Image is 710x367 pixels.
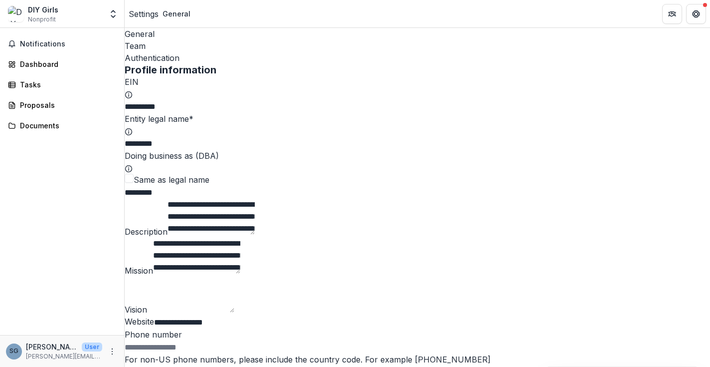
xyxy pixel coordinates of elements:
[163,8,190,19] div: General
[4,76,120,93] a: Tasks
[129,8,159,20] a: Settings
[125,77,139,87] label: EIN
[28,15,56,24] span: Nonprofit
[125,227,168,237] label: Description
[20,59,112,69] div: Dashboard
[125,266,153,276] label: Mission
[20,100,112,110] div: Proposals
[125,305,147,315] label: Vision
[9,348,18,355] div: Susana Gomez
[106,4,120,24] button: Open entity switcher
[28,4,58,15] div: DIY Girls
[125,354,710,366] div: For non-US phone numbers, please include the country code. For example [PHONE_NUMBER]
[125,330,182,340] label: Phone number
[26,352,102,361] p: [PERSON_NAME][EMAIL_ADDRESS][DOMAIN_NAME]
[4,97,120,113] a: Proposals
[125,52,710,64] a: Authentication
[686,4,706,24] button: Get Help
[4,36,120,52] button: Notifications
[125,64,710,76] h2: Profile information
[125,28,710,40] a: General
[125,317,154,327] label: Website
[662,4,682,24] button: Partners
[125,40,710,52] a: Team
[20,120,112,131] div: Documents
[134,175,209,185] span: Same as legal name
[82,343,102,352] p: User
[4,117,120,134] a: Documents
[125,114,193,124] label: Entity legal name
[4,56,120,72] a: Dashboard
[20,40,116,48] span: Notifications
[106,346,118,358] button: More
[20,79,112,90] div: Tasks
[26,342,78,352] p: [PERSON_NAME]
[125,151,219,161] label: Doing business as (DBA)
[8,6,24,22] img: DIY Girls
[129,6,194,21] nav: breadcrumb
